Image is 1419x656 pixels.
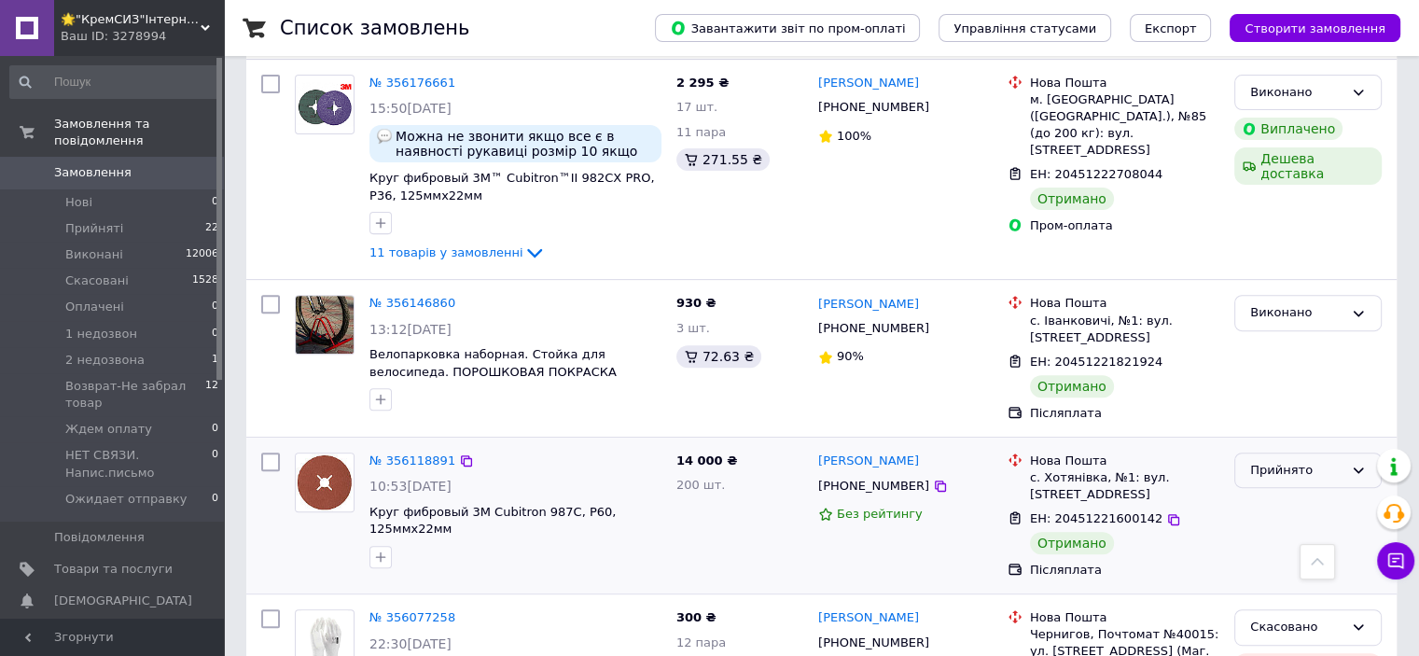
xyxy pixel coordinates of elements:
[212,447,218,481] span: 0
[837,349,864,363] span: 90%
[1230,14,1400,42] button: Створити замовлення
[296,454,354,511] img: Фото товару
[369,454,455,468] a: № 356118891
[65,378,205,412] span: Возврат-Не забрал товар
[676,635,726,649] span: 12 пара
[939,14,1111,42] button: Управління статусами
[65,421,152,438] span: Ждем оплату
[369,610,455,624] a: № 356077258
[295,75,355,134] a: Фото товару
[65,246,123,263] span: Виконані
[1234,147,1382,185] div: Дешева доставка
[295,453,355,512] a: Фото товару
[1250,618,1343,637] div: Скасовано
[192,272,218,289] span: 1528
[1234,118,1342,140] div: Виплачено
[212,299,218,315] span: 0
[369,101,452,116] span: 15:50[DATE]
[212,491,218,508] span: 0
[377,129,392,144] img: :speech_balloon:
[1030,511,1162,525] span: ЕН: 20451221600142
[369,322,452,337] span: 13:12[DATE]
[953,21,1096,35] span: Управління статусами
[369,76,455,90] a: № 356176661
[65,326,137,342] span: 1 недозвон
[1130,14,1212,42] button: Експорт
[54,561,173,578] span: Товари та послуги
[212,326,218,342] span: 0
[655,14,920,42] button: Завантажити звіт по пром-оплаті
[1030,313,1219,346] div: с. Іванковичі, №1: вул. [STREET_ADDRESS]
[837,129,871,143] span: 100%
[1030,469,1219,503] div: с. Хотянівка, №1: вул. [STREET_ADDRESS]
[1250,83,1343,103] div: Виконано
[369,245,546,259] a: 11 товарів у замовленні
[54,164,132,181] span: Замовлення
[212,421,218,438] span: 0
[1250,461,1343,481] div: Прийнято
[212,194,218,211] span: 0
[1211,21,1400,35] a: Створити замовлення
[1030,91,1219,160] div: м. [GEOGRAPHIC_DATA] ([GEOGRAPHIC_DATA].), №85 (до 200 кг): вул. [STREET_ADDRESS]
[818,609,919,627] a: [PERSON_NAME]
[814,95,933,119] div: [PHONE_NUMBER]
[1145,21,1197,35] span: Експорт
[676,296,716,310] span: 930 ₴
[295,295,355,355] a: Фото товару
[818,453,919,470] a: [PERSON_NAME]
[54,593,192,609] span: [DEMOGRAPHIC_DATA]
[61,28,224,45] div: Ваш ID: 3278994
[676,125,726,139] span: 11 пара
[369,296,455,310] a: № 356146860
[1030,217,1219,234] div: Пром-оплата
[1245,21,1385,35] span: Створити замовлення
[676,345,761,368] div: 72.63 ₴
[1030,355,1162,369] span: ЕН: 20451221821924
[1030,562,1219,579] div: Післяплата
[296,82,354,126] img: Фото товару
[1377,542,1414,579] button: Чат з покупцем
[65,194,92,211] span: Нові
[65,220,123,237] span: Прийняті
[65,272,129,289] span: Скасовані
[205,378,218,412] span: 12
[369,505,616,537] a: Круг фибровый 3М Cubitron 987C, P60, 125ммх22мм
[280,17,469,39] h1: Список замовлень
[1030,453,1219,469] div: Нова Пошта
[1030,75,1219,91] div: Нова Пошта
[61,11,201,28] span: 🌟"КремСИЗ"Інтернет-магазин
[65,447,212,481] span: НЕТ СВЯЗИ. Напис.письмо
[676,454,737,468] span: 14 000 ₴
[676,610,716,624] span: 300 ₴
[54,116,224,149] span: Замовлення та повідомлення
[296,296,354,354] img: Фото товару
[1030,167,1162,181] span: ЕН: 20451222708044
[369,479,452,494] span: 10:53[DATE]
[1250,303,1343,323] div: Виконано
[814,474,933,498] div: [PHONE_NUMBER]
[676,478,726,492] span: 200 шт.
[1030,375,1114,398] div: Отримано
[65,491,188,508] span: Ожидает отправку
[54,529,145,546] span: Повідомлення
[65,352,145,369] span: 2 недозвона
[1030,609,1219,626] div: Нова Пошта
[1030,188,1114,210] div: Отримано
[676,76,729,90] span: 2 295 ₴
[9,65,220,99] input: Пошук
[670,20,905,36] span: Завантажити звіт по пром-оплаті
[818,296,919,314] a: [PERSON_NAME]
[814,316,933,341] div: [PHONE_NUMBER]
[814,631,933,655] div: [PHONE_NUMBER]
[205,220,218,237] span: 22
[369,347,617,379] a: Велопарковка наборная. Стойка для велосипеда. ПОРОШКОВАЯ ПОКРАСКА
[1030,532,1114,554] div: Отримано
[212,352,218,369] span: 1
[65,299,124,315] span: Оплачені
[1030,405,1219,422] div: Післяплата
[837,507,923,521] span: Без рейтингу
[369,245,523,259] span: 11 товарів у замовленні
[1030,295,1219,312] div: Нова Пошта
